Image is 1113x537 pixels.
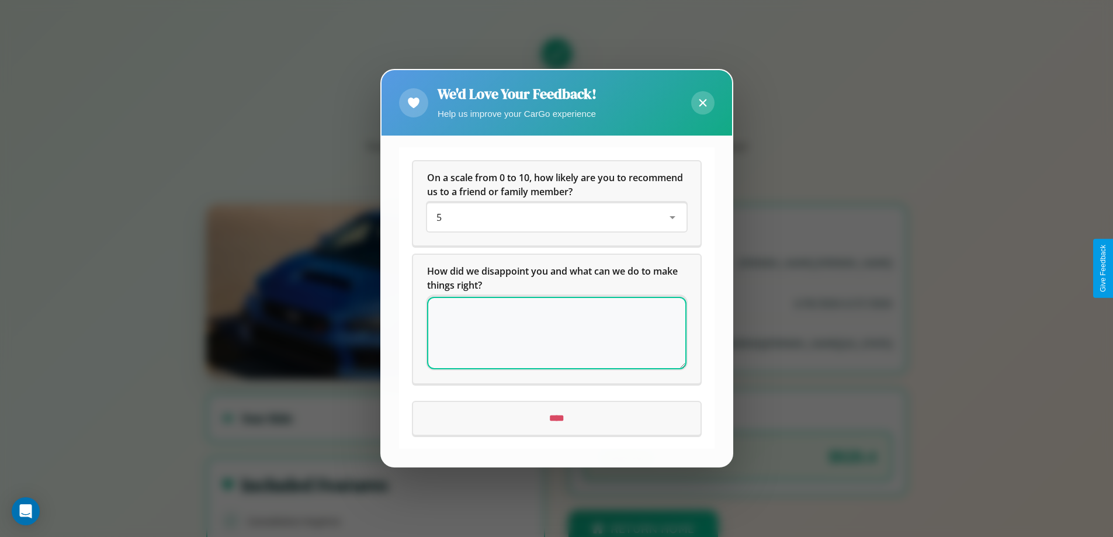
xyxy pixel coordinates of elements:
div: On a scale from 0 to 10, how likely are you to recommend us to a friend or family member? [427,204,686,232]
span: How did we disappoint you and what can we do to make things right? [427,265,680,292]
p: Help us improve your CarGo experience [438,106,597,122]
h2: We'd Love Your Feedback! [438,84,597,103]
span: On a scale from 0 to 10, how likely are you to recommend us to a friend or family member? [427,172,685,199]
span: 5 [436,212,442,224]
h5: On a scale from 0 to 10, how likely are you to recommend us to a friend or family member? [427,171,686,199]
div: Open Intercom Messenger [12,497,40,525]
div: Give Feedback [1099,245,1107,292]
div: On a scale from 0 to 10, how likely are you to recommend us to a friend or family member? [413,162,701,246]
